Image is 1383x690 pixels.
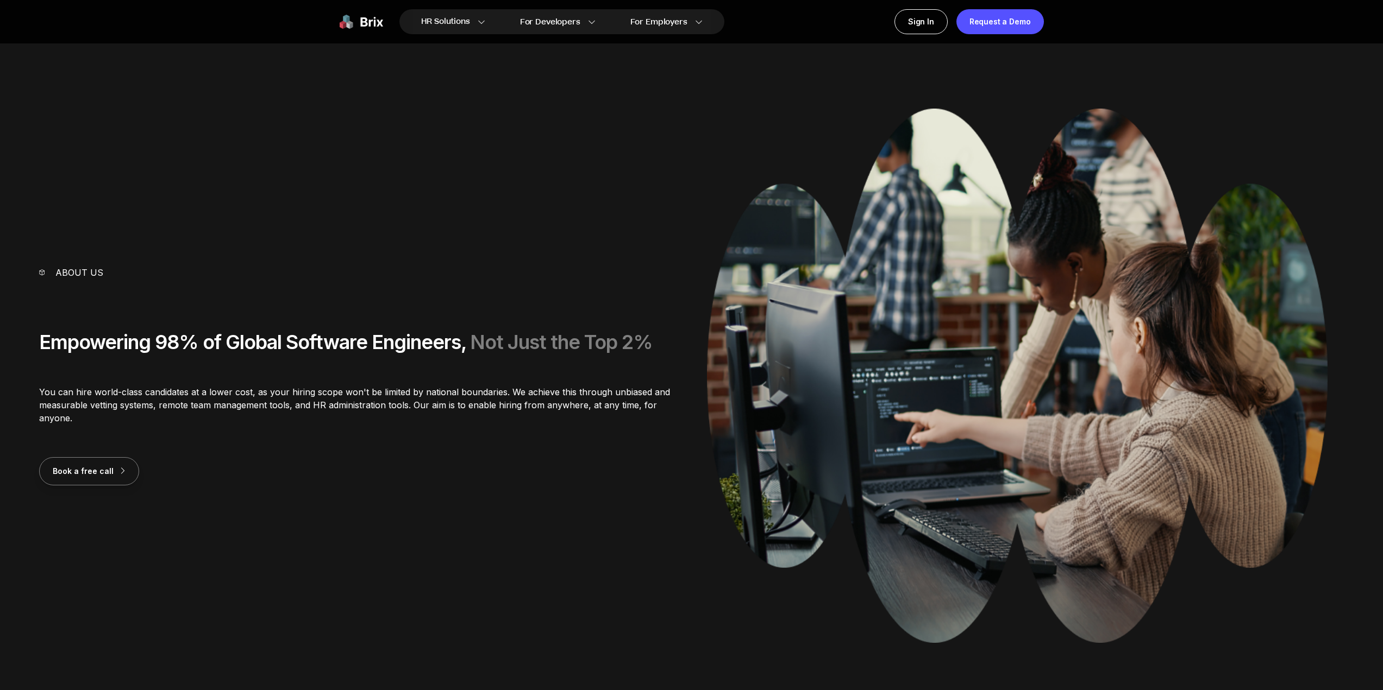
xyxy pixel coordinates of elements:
[421,13,470,30] span: HR Solutions
[39,465,139,476] a: Book a free call
[630,16,687,28] span: For Employers
[39,269,45,275] img: vector
[39,457,139,485] button: Book a free call
[956,9,1044,34] a: Request a Demo
[55,266,103,279] p: About us
[520,16,580,28] span: For Developers
[39,385,676,425] p: You can hire world-class candidates at a lower cost, as your hiring scope won't be limited by nat...
[39,331,676,353] div: Empowering 98% of Global Software Engineers,
[470,330,653,354] span: Not Just the Top 2%
[707,109,1328,643] img: About Us
[894,9,948,34] a: Sign In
